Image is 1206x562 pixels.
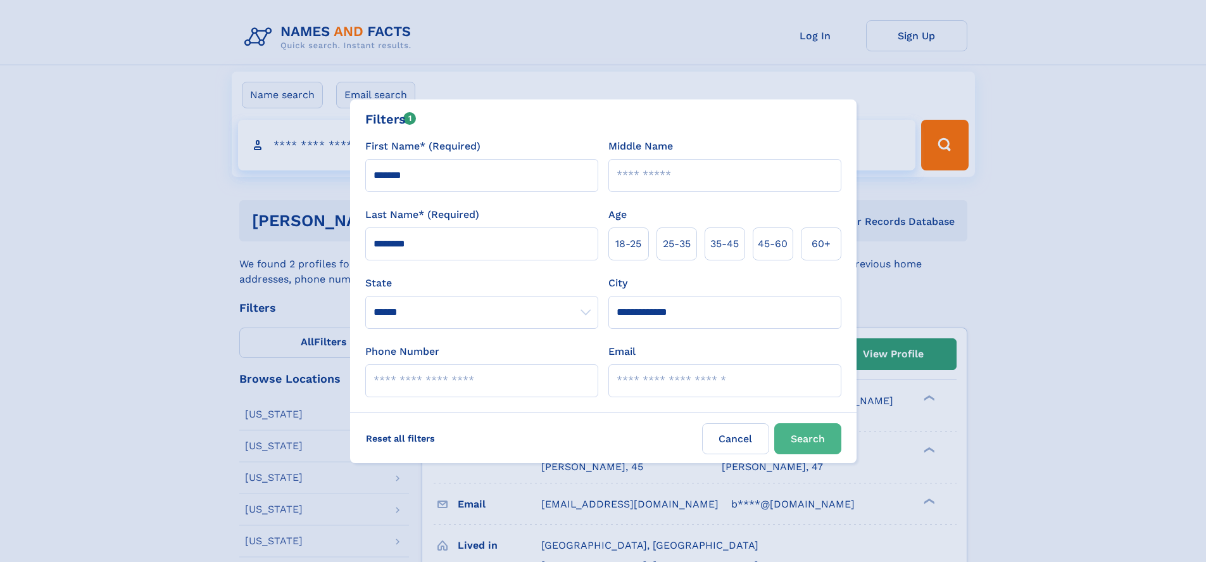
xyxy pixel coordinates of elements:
[365,276,598,291] label: State
[608,276,627,291] label: City
[710,236,739,252] span: 35‑45
[615,236,641,252] span: 18‑25
[758,236,788,252] span: 45‑60
[608,207,627,222] label: Age
[365,344,439,359] label: Phone Number
[774,423,841,454] button: Search
[812,236,831,252] span: 60+
[358,423,443,454] label: Reset all filters
[608,344,636,359] label: Email
[702,423,769,454] label: Cancel
[663,236,691,252] span: 25‑35
[365,207,479,222] label: Last Name* (Required)
[365,110,417,129] div: Filters
[608,139,673,154] label: Middle Name
[365,139,481,154] label: First Name* (Required)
